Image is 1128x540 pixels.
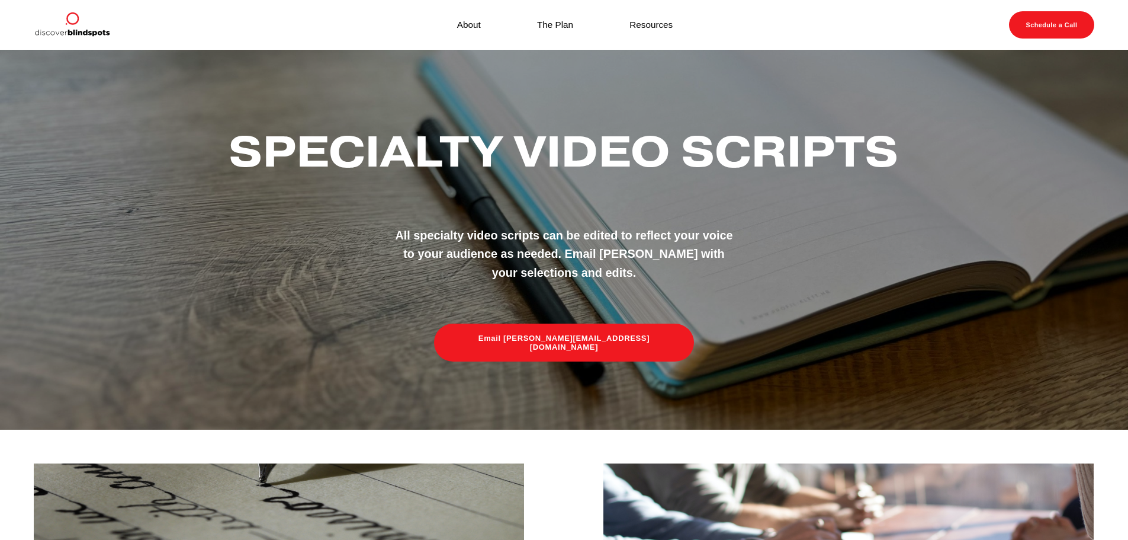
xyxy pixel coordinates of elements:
a: Email [PERSON_NAME][EMAIL_ADDRESS][DOMAIN_NAME] [434,324,694,362]
img: Discover Blind Spots [34,11,110,39]
a: Resources [629,17,673,33]
a: About [457,17,481,33]
a: Schedule a Call [1009,11,1094,39]
strong: All specialty video scripts can be edited to reflect your voice to your audience as needed. Email... [395,229,736,280]
h2: Specialty Video Scripts [211,129,916,175]
a: The Plan [537,17,573,33]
